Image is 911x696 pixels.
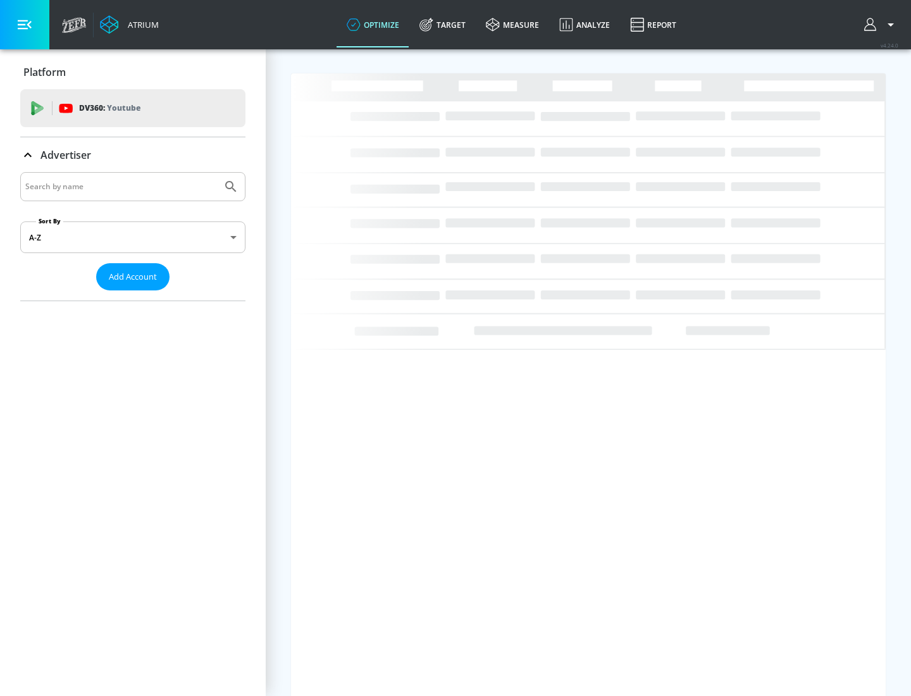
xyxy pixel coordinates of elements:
[36,217,63,225] label: Sort By
[100,15,159,34] a: Atrium
[881,42,898,49] span: v 4.24.0
[20,54,245,90] div: Platform
[337,2,409,47] a: optimize
[20,221,245,253] div: A-Z
[409,2,476,47] a: Target
[123,19,159,30] div: Atrium
[23,65,66,79] p: Platform
[20,137,245,173] div: Advertiser
[20,89,245,127] div: DV360: Youtube
[20,172,245,301] div: Advertiser
[96,263,170,290] button: Add Account
[620,2,686,47] a: Report
[549,2,620,47] a: Analyze
[79,101,140,115] p: DV360:
[476,2,549,47] a: measure
[25,178,217,195] input: Search by name
[20,290,245,301] nav: list of Advertiser
[109,270,157,284] span: Add Account
[40,148,91,162] p: Advertiser
[107,101,140,115] p: Youtube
